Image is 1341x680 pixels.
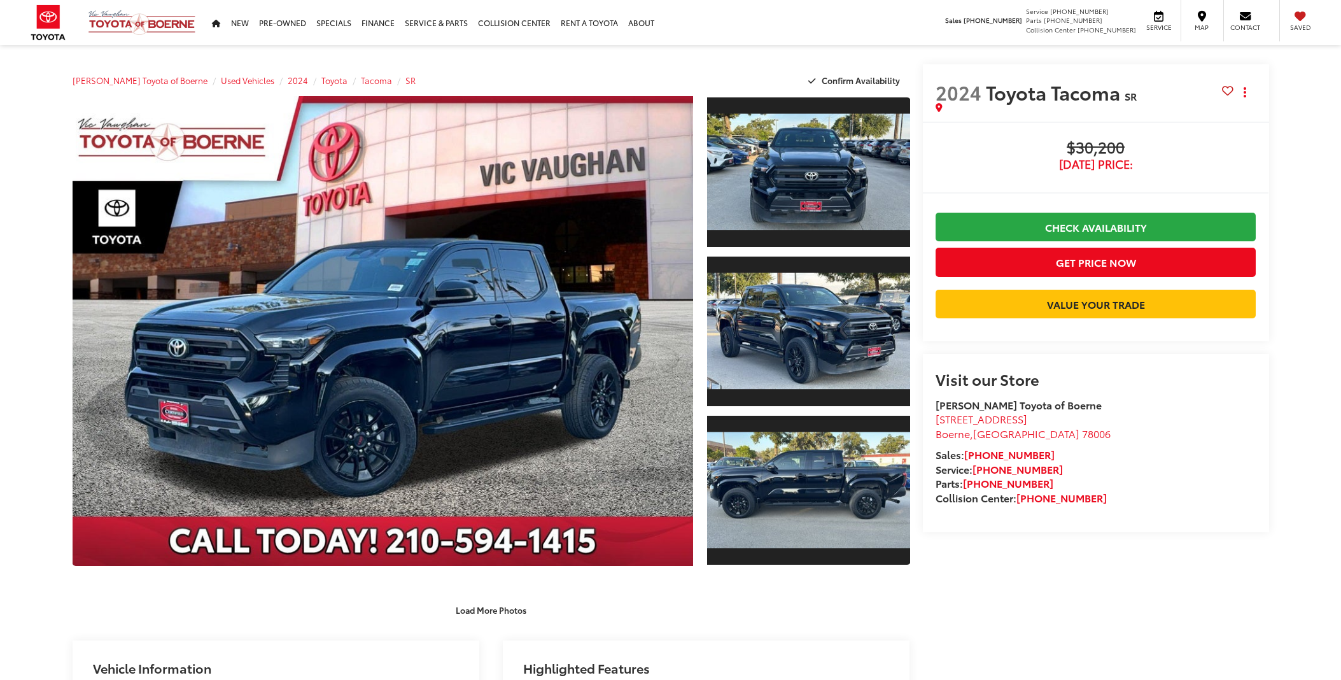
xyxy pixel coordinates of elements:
[1016,490,1107,505] a: [PHONE_NUMBER]
[936,447,1055,462] strong: Sales:
[705,432,912,549] img: 2024 Toyota Tacoma SR
[1044,15,1102,25] span: [PHONE_NUMBER]
[707,255,909,407] a: Expand Photo 2
[73,74,207,86] a: [PERSON_NAME] Toyota of Boerne
[936,490,1107,505] strong: Collision Center:
[936,248,1256,276] button: Get Price Now
[321,74,348,86] a: Toyota
[986,78,1125,106] span: Toyota Tacoma
[707,414,909,567] a: Expand Photo 3
[447,599,535,621] button: Load More Photos
[936,290,1256,318] a: Value Your Trade
[936,411,1027,426] span: [STREET_ADDRESS]
[972,462,1063,476] a: [PHONE_NUMBER]
[88,10,196,36] img: Vic Vaughan Toyota of Boerne
[361,74,392,86] a: Tacoma
[936,158,1256,171] span: [DATE] Price:
[936,397,1102,412] strong: [PERSON_NAME] Toyota of Boerne
[1233,81,1256,103] button: Actions
[1286,23,1314,32] span: Saved
[822,74,900,86] span: Confirm Availability
[1244,87,1246,97] span: dropdown dots
[221,74,274,86] a: Used Vehicles
[973,426,1079,441] span: [GEOGRAPHIC_DATA]
[936,371,1256,387] h2: Visit our Store
[405,74,416,86] a: SR
[288,74,308,86] a: 2024
[707,96,909,248] a: Expand Photo 1
[964,447,1055,462] a: [PHONE_NUMBER]
[936,139,1256,158] span: $30,200
[1125,89,1137,103] span: SR
[1082,426,1111,441] span: 78006
[705,273,912,390] img: 2024 Toyota Tacoma SR
[1026,25,1076,34] span: Collision Center
[1078,25,1136,34] span: [PHONE_NUMBER]
[936,78,981,106] span: 2024
[801,69,910,92] button: Confirm Availability
[1026,15,1042,25] span: Parts
[964,15,1022,25] span: [PHONE_NUMBER]
[963,476,1053,490] a: [PHONE_NUMBER]
[523,661,650,675] h2: Highlighted Features
[936,426,970,441] span: Boerne
[1026,6,1048,16] span: Service
[936,462,1063,476] strong: Service:
[1230,23,1260,32] span: Contact
[1050,6,1109,16] span: [PHONE_NUMBER]
[936,476,1053,490] strong: Parts:
[93,661,211,675] h2: Vehicle Information
[936,411,1111,441] a: [STREET_ADDRESS] Boerne,[GEOGRAPHIC_DATA] 78006
[936,426,1111,441] span: ,
[73,96,694,566] a: Expand Photo 0
[705,114,912,230] img: 2024 Toyota Tacoma SR
[66,94,699,569] img: 2024 Toyota Tacoma SR
[1188,23,1216,32] span: Map
[1144,23,1173,32] span: Service
[936,213,1256,241] a: Check Availability
[945,15,962,25] span: Sales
